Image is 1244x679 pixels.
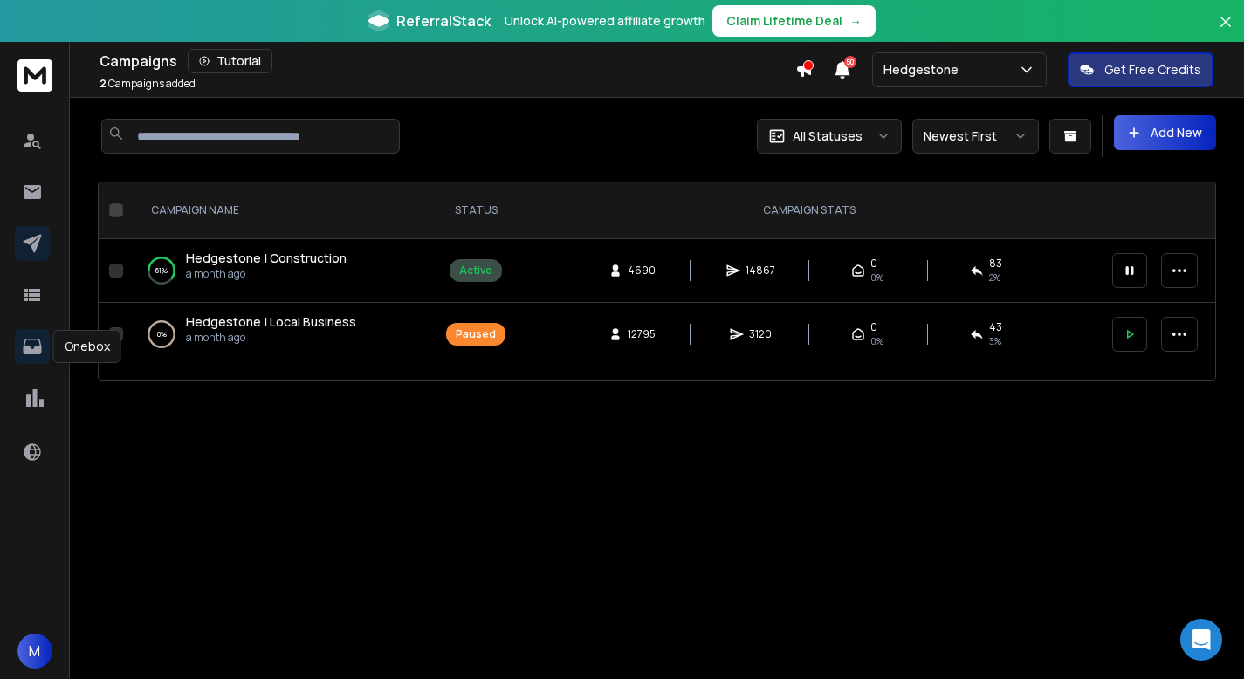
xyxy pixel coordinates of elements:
button: Tutorial [188,49,272,73]
span: 0% [870,271,883,285]
span: ReferralStack [396,10,491,31]
td: 61%Hedgestone | Constructiona month ago [130,239,436,303]
a: Hedgestone | Construction [186,250,347,267]
span: Hedgestone | Local Business [186,313,356,330]
span: 3120 [749,327,772,341]
p: a month ago [186,331,356,345]
span: 3 % [989,334,1001,348]
span: 2 [100,76,107,91]
span: 50 [844,56,856,68]
div: Onebox [53,330,121,363]
p: Get Free Credits [1104,61,1201,79]
button: Close banner [1214,10,1237,52]
td: 0%Hedgestone | Local Businessa month ago [130,303,436,367]
div: Active [459,264,492,278]
span: 0 [870,257,877,271]
span: 4690 [628,264,656,278]
span: 83 [989,257,1002,271]
button: Add New [1114,115,1216,150]
a: Hedgestone | Local Business [186,313,356,331]
p: Unlock AI-powered affiliate growth [505,12,705,30]
button: M [17,634,52,669]
p: a month ago [186,267,347,281]
p: Campaigns added [100,77,196,91]
button: Get Free Credits [1068,52,1213,87]
span: 0% [870,334,883,348]
div: Paused [456,327,496,341]
span: Hedgestone | Construction [186,250,347,266]
p: 0 % [157,326,167,343]
span: 43 [989,320,1002,334]
div: Open Intercom Messenger [1180,619,1222,661]
span: 2 % [989,271,1000,285]
div: Campaigns [100,49,795,73]
th: CAMPAIGN STATS [516,182,1102,239]
button: Claim Lifetime Deal→ [712,5,876,37]
p: All Statuses [793,127,863,145]
span: 0 [870,320,877,334]
p: 61 % [155,262,168,279]
th: STATUS [436,182,516,239]
th: CAMPAIGN NAME [130,182,436,239]
p: Hedgestone [883,61,966,79]
span: → [849,12,862,30]
button: Newest First [912,119,1039,154]
span: 14867 [746,264,775,278]
span: 12795 [628,327,656,341]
